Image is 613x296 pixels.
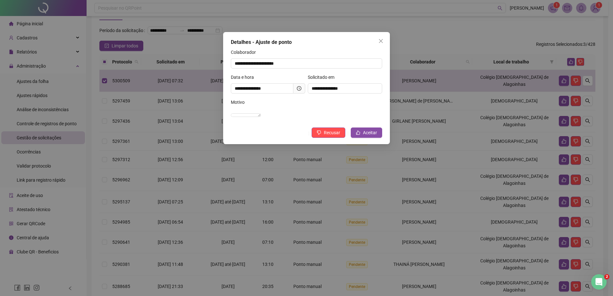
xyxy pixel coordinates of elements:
[363,129,377,136] span: Aceitar
[231,74,258,81] label: Data e hora
[591,274,607,290] iframe: Intercom live chat
[317,130,321,135] span: dislike
[231,99,249,106] label: Motivo
[308,74,339,81] label: Solicitado em
[297,86,301,91] span: clock-circle
[351,127,382,138] button: Aceitar
[604,274,609,279] span: 2
[312,127,345,138] button: Recusar
[231,38,382,46] div: Detalhes - Ajuste de ponto
[231,49,260,56] label: Colaborador
[324,129,340,136] span: Recusar
[378,38,383,44] span: close
[356,130,360,135] span: like
[376,36,386,46] button: Close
